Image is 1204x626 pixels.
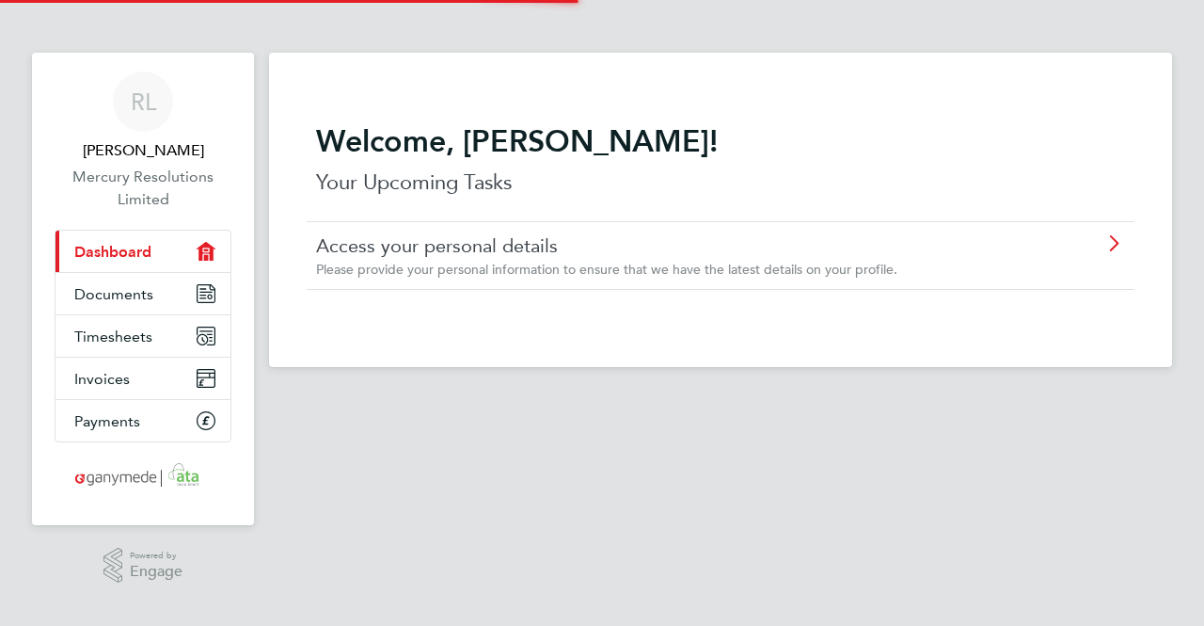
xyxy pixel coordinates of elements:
[103,548,183,584] a: Powered byEngage
[74,328,152,345] span: Timesheets
[316,233,1019,258] a: Access your personal details
[55,139,231,162] span: Roger Lincoln
[55,166,231,211] a: Mercury Resolutions Limited
[130,548,182,564] span: Powered by
[74,370,130,388] span: Invoices
[74,285,153,303] span: Documents
[32,53,254,525] nav: Main navigation
[74,412,140,430] span: Payments
[316,168,1125,198] p: Your Upcoming Tasks
[74,243,151,261] span: Dashboard
[130,564,182,580] span: Engage
[316,122,1125,160] h2: Welcome, [PERSON_NAME]!
[70,461,217,491] img: ganymedesolutions-logo-retina.png
[55,461,231,491] a: Go to home page
[55,72,231,162] a: RL[PERSON_NAME]
[131,89,156,114] span: RL
[55,400,230,441] a: Payments
[55,358,230,399] a: Invoices
[316,261,897,278] span: Please provide your personal information to ensure that we have the latest details on your profile.
[55,231,230,272] a: Dashboard
[55,315,230,357] a: Timesheets
[55,273,230,314] a: Documents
